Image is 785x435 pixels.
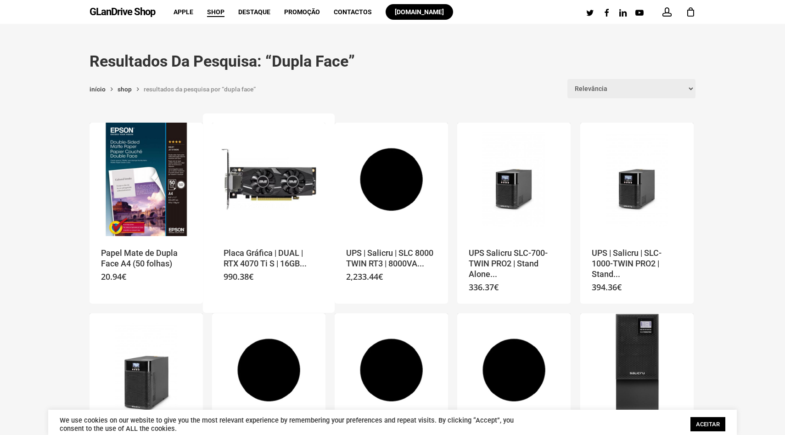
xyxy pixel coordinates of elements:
[144,85,256,93] span: Resultados da Pesquisa por “dupla face”
[592,248,682,280] a: UPS | Salicru | SLC-1000-TWIN PRO2 | Stand...
[212,123,325,236] img: Placeholder
[101,271,126,282] bdi: 20.94
[224,271,253,282] bdi: 990.38
[469,248,559,280] a: UPS Salicru SLC-700-TWIN PRO2 | Stand Alone...
[90,123,203,236] a: Papel Mate de Dupla Face A4 (50 folhas)
[580,123,694,236] a: UPS | Salicru | SLC-1000-TWIN PRO2 | Stand Alone IEC
[494,282,499,293] span: €
[378,271,383,282] span: €
[90,313,203,427] a: UPS | Salicru | SLC-3000-TWIN PRO2 | Stand Alone IEC
[335,313,448,427] img: Placeholder
[90,85,106,93] a: Início
[685,7,695,17] a: Cart
[224,248,314,270] a: Placa Gráfica | DUAL | RTX 4070 Ti S | 16GB...
[284,9,320,15] a: Promoção
[90,313,203,427] img: Placeholder
[101,248,191,270] a: Papel Mate de Dupla Face A4 (50 folhas)
[118,85,132,93] a: Shop
[346,271,383,282] bdi: 2,233.44
[580,313,694,427] a: UPS | Salicru | SLC-5000-TWIN PRO3 | 5000VA | Line Interactive
[580,123,694,236] img: Placeholder
[207,8,224,16] span: Shop
[212,313,325,427] a: UPS Online | Salicru | SLC 10000 TWIN RT3 | 10kVA | Rack/Torre
[395,8,444,16] span: [DOMAIN_NAME]
[60,416,526,433] div: We use cookies on our website to give you the most relevant experience by remembering your prefer...
[334,9,372,15] a: Contactos
[335,123,448,236] img: Placeholder
[174,8,193,16] span: Apple
[457,123,571,236] a: UPS Salicru SLC-700-TWIN PRO2 | Stand Alone SHUKO
[207,9,224,15] a: Shop
[284,8,320,16] span: Promoção
[469,282,499,293] bdi: 336.37
[212,123,325,236] a: Placa Gráfica | DUAL | RTX 4070 Ti S | 16GB | Dupla Ventoinha
[567,79,695,98] select: Ordem da loja
[174,9,193,15] a: Apple
[457,313,571,427] a: UPS Online | Salicru | SLC 5000 TWIN RT3 | 5000VA | Rack/Torre
[617,282,622,293] span: €
[690,417,725,431] a: ACEITAR
[238,9,270,15] a: Destaque
[386,9,453,15] a: [DOMAIN_NAME]
[334,8,372,16] span: Contactos
[346,248,437,270] a: UPS | Salicru | SLC 8000 TWIN RT3 | 8000VA...
[238,8,270,16] span: Destaque
[249,271,253,282] span: €
[580,313,694,427] img: Placeholder
[592,282,622,293] bdi: 394.36
[335,123,448,236] a: UPS | Salicru | SLC 8000 TWIN RT3 | 8000VA | Rack/Torre
[90,123,203,236] img: Placeholder
[90,7,155,17] a: GLanDrive Shop
[122,271,126,282] span: €
[457,313,571,427] img: Placeholder
[90,51,695,71] h1: Resultados da pesquisa: “dupla face”
[212,313,325,427] img: Placeholder
[335,313,448,427] a: UPS Online | Salicru | SLC 4000 TWIN RT3 | 4000VA | Rack/Torre
[457,123,571,236] img: Placeholder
